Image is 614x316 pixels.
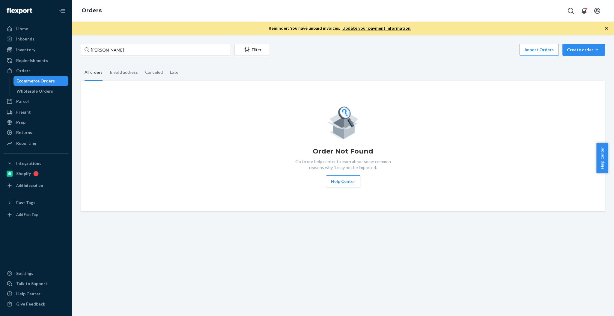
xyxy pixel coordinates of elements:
div: Wholesale Orders [16,88,53,94]
div: Help Center [16,291,40,297]
button: Close Navigation [56,5,68,17]
button: Create order [562,44,605,56]
div: Returns [16,130,32,136]
a: Talk to Support [4,279,68,288]
div: Inbounds [16,36,34,42]
a: Add Integration [4,181,68,190]
button: Open Search Box [565,5,577,17]
div: Shopify [16,171,31,177]
div: Give Feedback [16,301,45,307]
div: Integrations [16,160,41,166]
a: Add Fast Tag [4,210,68,219]
button: Import Orders [520,44,559,56]
ol: breadcrumbs [77,2,106,19]
div: Ecommerce Orders [16,78,55,84]
div: Inventory [16,47,35,53]
div: Prep [16,119,25,125]
a: Home [4,24,68,34]
a: Prep [4,118,68,127]
button: Help Center [596,143,608,173]
button: Filter [234,44,269,56]
div: Fast Tags [16,200,35,206]
a: Replenishments [4,56,68,65]
a: Settings [4,269,68,278]
button: Open account menu [591,5,603,17]
div: Parcel [16,98,29,104]
button: Open notifications [578,5,590,17]
h1: Order Not Found [313,147,373,156]
div: Talk to Support [16,281,47,287]
a: Wholesale Orders [13,86,69,96]
img: Empty list [327,105,359,139]
div: Orders [16,68,31,74]
a: Update your payment information. [342,25,411,31]
button: Help Center [326,175,360,187]
button: Integrations [4,159,68,168]
a: Reporting [4,139,68,148]
a: Help Center [4,289,68,299]
div: Canceled [145,64,163,80]
div: Home [16,26,28,32]
a: Freight [4,107,68,117]
div: Add Integration [16,183,43,188]
div: Filter [235,47,269,53]
a: Orders [82,7,102,14]
a: Inventory [4,45,68,55]
div: Settings [16,270,33,276]
div: Add Fast Tag [16,212,38,217]
a: Inbounds [4,34,68,44]
a: Shopify [4,169,68,178]
button: Fast Tags [4,198,68,207]
a: Orders [4,66,68,76]
img: Flexport logo [7,8,32,14]
div: Invalid address [110,64,138,80]
div: Late [170,64,178,80]
div: Replenishments [16,58,48,64]
div: Create order [567,47,601,53]
div: All orders [85,64,103,81]
div: Reporting [16,140,36,146]
p: Go to our help center to learn about some common reasons why it may not be imported. [291,159,395,171]
p: Reminder: You have unpaid invoices. [269,25,411,31]
a: Parcel [4,97,68,106]
input: Search orders [81,44,231,56]
div: Freight [16,109,31,115]
a: Ecommerce Orders [13,76,69,86]
a: Returns [4,128,68,137]
button: Give Feedback [4,299,68,309]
